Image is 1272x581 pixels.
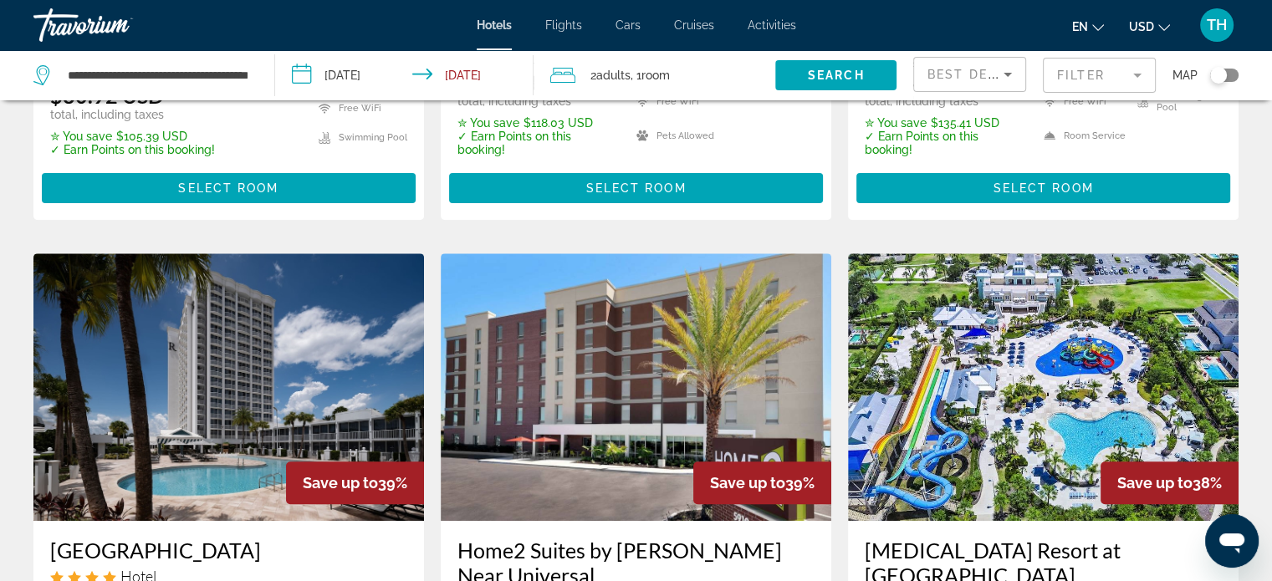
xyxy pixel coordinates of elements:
[641,69,670,82] span: Room
[1035,123,1128,148] li: Room Service
[50,108,215,121] p: total, including taxes
[33,253,424,521] img: Hotel image
[865,116,1023,130] p: $135.41 USD
[50,143,215,156] p: ✓ Earn Points on this booking!
[545,18,582,32] a: Flights
[848,253,1239,521] img: Hotel image
[865,130,1023,156] p: ✓ Earn Points on this booking!
[865,116,927,130] span: ✮ You save
[275,50,534,100] button: Check-in date: Sep 27, 2025 Check-out date: Sep 30, 2025
[310,98,407,119] li: Free WiFi
[1117,474,1193,492] span: Save up to
[616,18,641,32] a: Cars
[1198,68,1239,83] button: Toggle map
[449,177,823,196] a: Select Room
[808,69,865,82] span: Search
[457,116,519,130] span: ✮ You save
[534,50,775,100] button: Travelers: 2 adults, 0 children
[1207,17,1227,33] span: TH
[441,253,831,521] img: Hotel image
[1072,20,1088,33] span: en
[628,89,721,115] li: Free WiFi
[590,64,631,87] span: 2
[1101,461,1239,504] div: 38%
[628,123,721,148] li: Pets Allowed
[50,130,215,143] p: $105.39 USD
[1129,20,1154,33] span: USD
[457,130,616,156] p: ✓ Earn Points on this booking!
[674,18,714,32] a: Cruises
[33,3,201,47] a: Travorium
[1129,14,1170,38] button: Change currency
[457,116,616,130] p: $118.03 USD
[927,68,1014,81] span: Best Deals
[1129,89,1222,115] li: Swimming Pool
[596,69,631,82] span: Adults
[1043,57,1156,94] button: Filter
[178,181,278,195] span: Select Room
[993,181,1093,195] span: Select Room
[1035,89,1128,115] li: Free WiFi
[856,177,1230,196] a: Select Room
[748,18,796,32] a: Activities
[50,130,112,143] span: ✮ You save
[1172,64,1198,87] span: Map
[585,181,686,195] span: Select Room
[865,94,1023,108] p: total, including taxes
[1195,8,1239,43] button: User Menu
[856,173,1230,203] button: Select Room
[449,173,823,203] button: Select Room
[710,474,785,492] span: Save up to
[286,461,424,504] div: 39%
[693,461,831,504] div: 39%
[477,18,512,32] a: Hotels
[1072,14,1104,38] button: Change language
[1205,514,1259,568] iframe: Button to launch messaging window
[50,538,407,563] a: [GEOGRAPHIC_DATA]
[42,173,416,203] button: Select Room
[303,474,378,492] span: Save up to
[310,127,407,148] li: Swimming Pool
[927,64,1012,84] mat-select: Sort by
[631,64,670,87] span: , 1
[42,177,416,196] a: Select Room
[775,60,897,90] button: Search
